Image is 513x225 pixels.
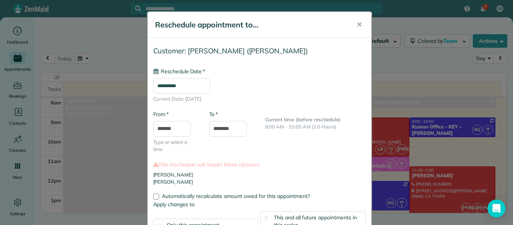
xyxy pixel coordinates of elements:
[153,139,198,153] span: Type or select a time
[153,161,366,168] label: This reschedule will impact these cleaners:
[487,199,505,217] div: Open Intercom Messenger
[153,201,366,208] label: Apply changes to
[356,20,362,29] span: ✕
[153,171,366,179] li: [PERSON_NAME]
[162,193,310,199] span: Automatically recalculate amount owed for this appointment?
[265,123,366,131] p: 8:00 AM - 10:00 AM (2.0 Hours)
[153,68,205,75] label: Reschedule Date
[153,47,366,55] h4: Customer: [PERSON_NAME] ([PERSON_NAME])
[153,95,366,103] span: Current Date: [DATE]
[155,20,346,30] h5: Reschedule appointment to...
[264,216,269,220] input: This and all future appointments in this series
[209,110,218,118] label: To
[153,110,169,118] label: From
[265,116,341,122] b: Current time (before reschedule)
[153,178,366,186] li: [PERSON_NAME]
